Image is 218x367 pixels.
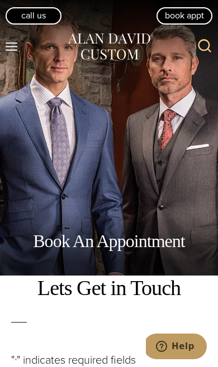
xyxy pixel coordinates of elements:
img: Alan David Custom [67,31,151,62]
h1: Book An Appointment [33,218,185,264]
iframe: Opens a widget where you can chat to one of our agents [146,334,207,361]
button: View Search Form [191,33,218,60]
h2: Lets Get in Touch [11,276,207,301]
a: Call Us [6,7,61,24]
a: book appt [157,7,212,24]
